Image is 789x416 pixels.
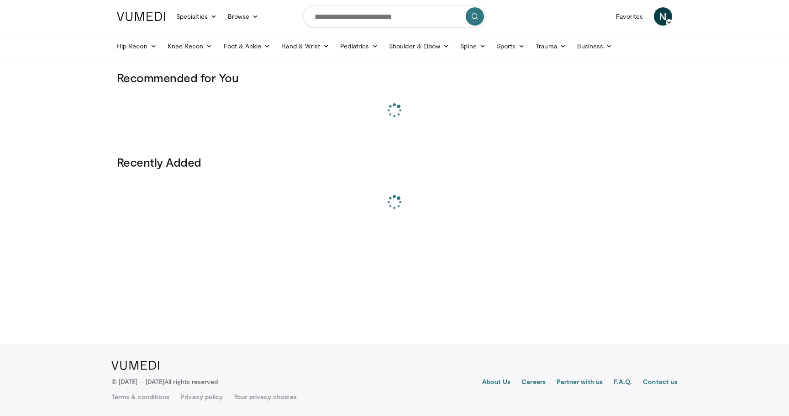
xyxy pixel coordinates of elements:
a: Hip Recon [111,37,162,55]
a: Business [572,37,618,55]
a: Careers [521,377,546,388]
a: Foot & Ankle [218,37,276,55]
a: N [654,7,672,26]
a: Shoulder & Elbow [384,37,455,55]
a: Terms & conditions [111,392,169,401]
a: Pediatrics [335,37,384,55]
a: Hand & Wrist [276,37,335,55]
a: F.A.Q. [614,377,632,388]
a: Sports [491,37,531,55]
h3: Recommended for You [117,70,672,85]
a: Your privacy choices [234,392,296,401]
span: All rights reserved [164,378,218,385]
a: Specialties [171,7,222,26]
a: Favorites [610,7,648,26]
a: Knee Recon [162,37,218,55]
a: Spine [455,37,491,55]
a: Browse [222,7,264,26]
a: Trauma [530,37,572,55]
h3: Recently Added [117,155,672,169]
a: Partner with us [557,377,603,388]
img: VuMedi Logo [117,12,165,21]
a: Privacy policy [180,392,223,401]
a: About Us [482,377,511,388]
p: © [DATE] – [DATE] [111,377,218,386]
img: VuMedi Logo [111,361,159,370]
a: Contact us [643,377,678,388]
input: Search topics, interventions [303,5,486,27]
